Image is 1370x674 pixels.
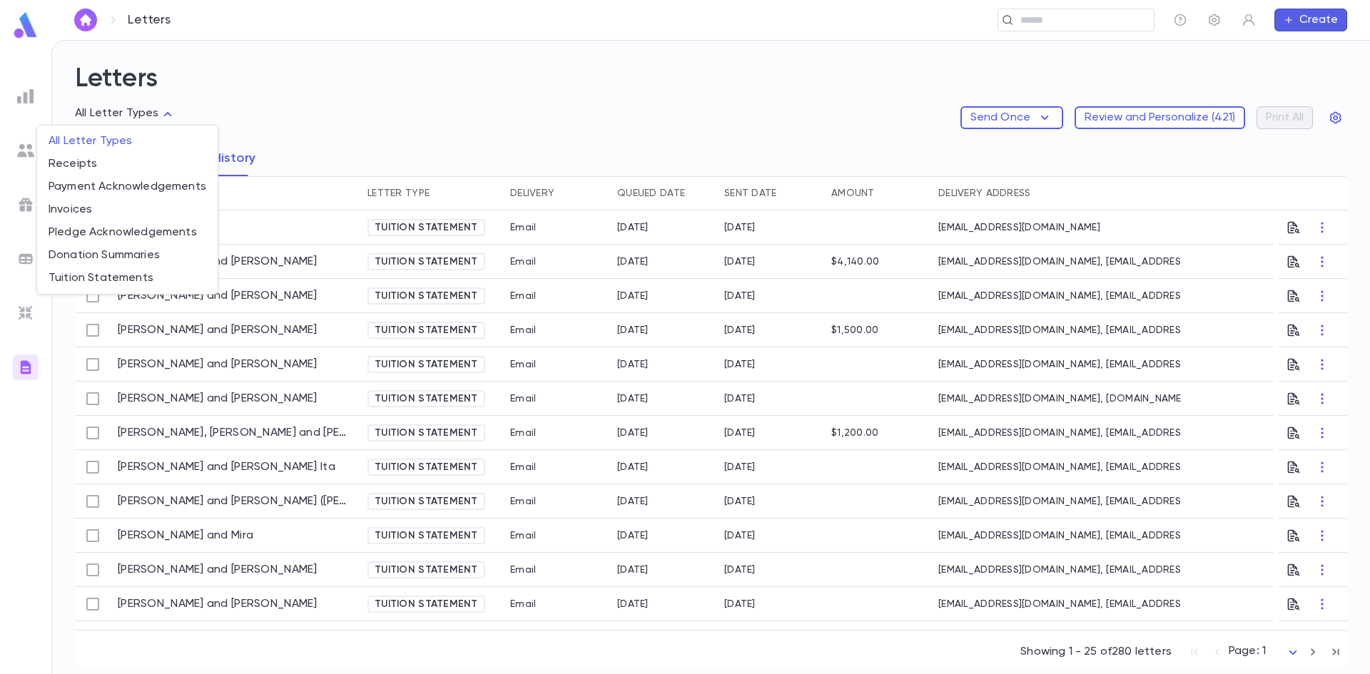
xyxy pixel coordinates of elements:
[49,203,206,217] span: Invoices
[49,157,206,171] span: Receipts
[49,248,206,262] span: Donation Summaries
[49,180,206,194] span: Payment Acknowledgements
[49,225,206,240] span: Pledge Acknowledgements
[49,271,206,285] span: Tuition Statements
[49,134,206,148] span: All Letter Types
